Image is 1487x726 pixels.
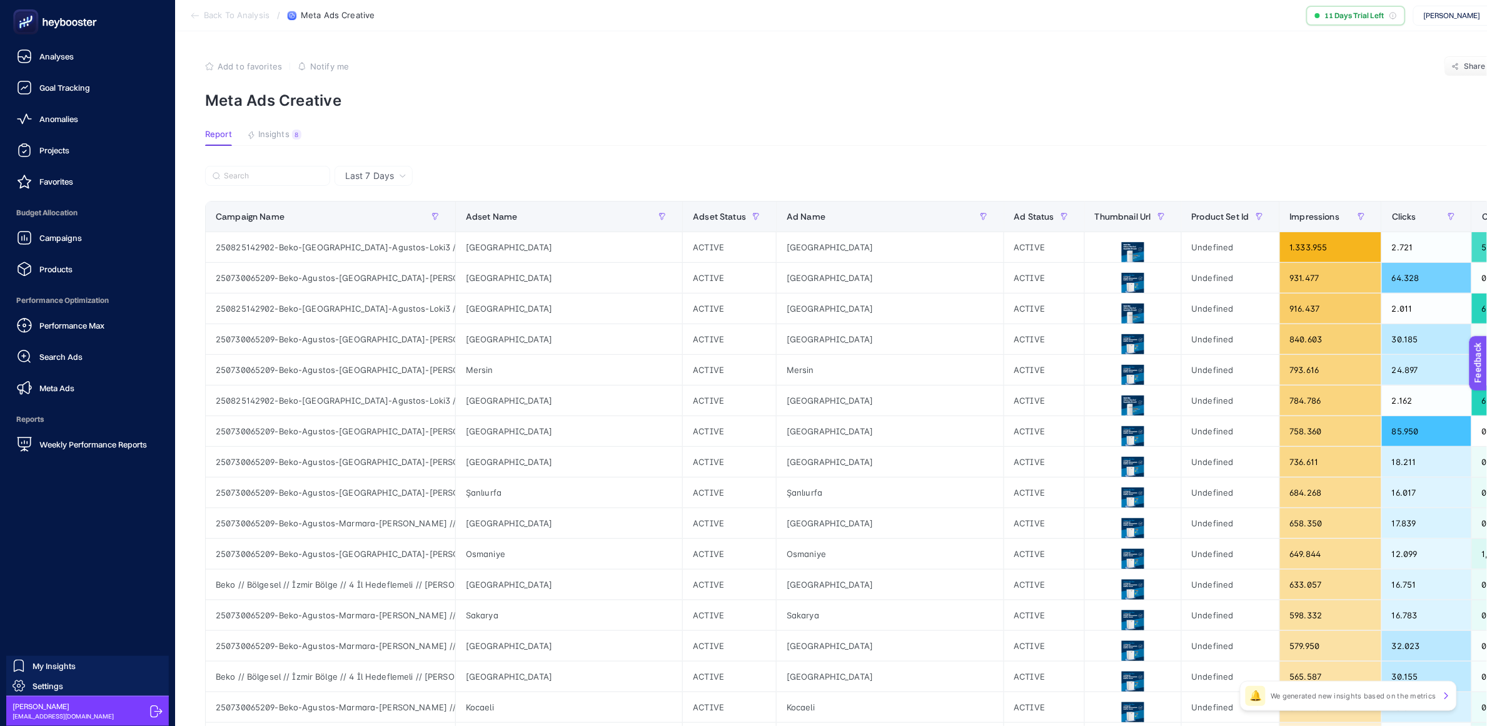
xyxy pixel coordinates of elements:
[39,51,74,61] span: Analyses
[206,232,455,262] div: 250825142902-Beko-[GEOGRAPHIC_DATA]-Agustos-Loki3 // Beko // Bölgesel // İzmir Bölge 1 İl Hedefle...
[205,61,282,71] button: Add to favorites
[1382,324,1471,354] div: 30.185
[206,570,455,600] div: Beko // Bölgesel // İzmir Bölge // 4 İl Hedeflemeli // [PERSON_NAME] // Facebook + Instagram // O...
[10,376,165,401] a: Meta Ads
[683,263,776,293] div: ACTIVE
[1004,662,1084,692] div: ACTIVE
[1182,692,1279,722] div: Undefined
[683,232,776,262] div: ACTIVE
[1382,570,1471,600] div: 16.751
[39,83,90,93] span: Goal Tracking
[310,61,349,71] span: Notify me
[13,712,114,721] span: [EMAIL_ADDRESS][DOMAIN_NAME]
[683,294,776,324] div: ACTIVE
[1182,539,1279,569] div: Undefined
[10,169,165,194] a: Favorites
[1004,416,1084,446] div: ACTIVE
[216,212,285,222] span: Campaign Name
[206,324,455,354] div: 250730065209-Beko-Agustos-[GEOGRAPHIC_DATA]-[PERSON_NAME] // Beko // Bölgesel // Adana Bölge // 4...
[206,294,455,324] div: 250825142902-Beko-[GEOGRAPHIC_DATA]-Agustos-Loki3 // Beko // Bölgesel // Ankara Bölge 1 İl Hedefl...
[6,656,169,676] a: My Insights
[39,114,78,124] span: Anomalies
[683,355,776,385] div: ACTIVE
[33,661,76,671] span: My Insights
[1004,631,1084,661] div: ACTIVE
[777,539,1003,569] div: Osmaniye
[258,130,290,140] span: Insights
[1004,692,1084,722] div: ACTIVE
[456,631,682,661] div: [GEOGRAPHIC_DATA]
[345,170,394,182] span: Last 7 Days
[1382,631,1471,661] div: 32.023
[456,324,682,354] div: [GEOGRAPHIC_DATA]
[777,416,1003,446] div: [GEOGRAPHIC_DATA]
[777,631,1003,661] div: [GEOGRAPHIC_DATA]
[1280,386,1381,416] div: 784.786
[1004,447,1084,477] div: ACTIVE
[1280,355,1381,385] div: 793.616
[206,263,455,293] div: 250730065209-Beko-Agustos-[GEOGRAPHIC_DATA]-[PERSON_NAME] // Beko // Bölgesel // Ankara Bölge // ...
[39,176,73,187] span: Favorites
[10,225,165,250] a: Campaigns
[683,662,776,692] div: ACTIVE
[1182,570,1279,600] div: Undefined
[1382,539,1471,569] div: 12.099
[1004,539,1084,569] div: ACTIVE
[683,539,776,569] div: ACTIVE
[206,692,455,722] div: 250730065209-Beko-Agustos-Marmara-[PERSON_NAME] // Beko // Bölgesel // Marmara & Batı Karadeniz B...
[10,257,165,282] a: Products
[39,233,82,243] span: Campaigns
[301,11,375,21] span: Meta Ads Creative
[1382,386,1471,416] div: 2.162
[10,344,165,369] a: Search Ads
[39,383,74,393] span: Meta Ads
[206,662,455,692] div: Beko // Bölgesel // İzmir Bölge // 4 İl Hedeflemeli // [PERSON_NAME] // Facebook + Instagram // O...
[456,355,682,385] div: Mersin
[777,324,1003,354] div: [GEOGRAPHIC_DATA]
[456,662,682,692] div: [GEOGRAPHIC_DATA]
[777,386,1003,416] div: [GEOGRAPHIC_DATA]
[1004,263,1084,293] div: ACTIVE
[1464,61,1486,71] span: Share
[206,508,455,538] div: 250730065209-Beko-Agustos-Marmara-[PERSON_NAME] // Beko // Bölgesel // Marmara & Batı Karadeniz B...
[1004,600,1084,630] div: ACTIVE
[1290,212,1340,222] span: Impressions
[1182,447,1279,477] div: Undefined
[456,539,682,569] div: Osmaniye
[1182,263,1279,293] div: Undefined
[777,355,1003,385] div: Mersin
[456,570,682,600] div: [GEOGRAPHIC_DATA]
[456,600,682,630] div: Sakarya
[1382,662,1471,692] div: 30.155
[1382,355,1471,385] div: 24.897
[683,692,776,722] div: ACTIVE
[683,386,776,416] div: ACTIVE
[1182,508,1279,538] div: Undefined
[787,212,825,222] span: Ad Name
[39,264,73,274] span: Products
[1182,232,1279,262] div: Undefined
[683,478,776,508] div: ACTIVE
[683,324,776,354] div: ACTIVE
[206,416,455,446] div: 250730065209-Beko-Agustos-[GEOGRAPHIC_DATA]-[PERSON_NAME] // Beko // Bölgesel // İstanbul Bölge /...
[456,386,682,416] div: [GEOGRAPHIC_DATA]
[39,320,104,330] span: Performance Max
[10,288,165,313] span: Performance Optimization
[1280,539,1381,569] div: 649.844
[456,447,682,477] div: [GEOGRAPHIC_DATA]
[1004,294,1084,324] div: ACTIVE
[1182,355,1279,385] div: Undefined
[777,600,1003,630] div: Sakarya
[683,570,776,600] div: ACTIVE
[1280,263,1381,293] div: 931.477
[1280,662,1381,692] div: 565.587
[206,355,455,385] div: 250730065209-Beko-Agustos-[GEOGRAPHIC_DATA]-[PERSON_NAME] // Beko // Bölgesel // Adana Bölge // 4...
[456,692,682,722] div: Kocaeli
[777,294,1003,324] div: [GEOGRAPHIC_DATA]
[13,702,114,712] span: [PERSON_NAME]
[456,263,682,293] div: [GEOGRAPHIC_DATA]
[10,200,165,225] span: Budget Allocation
[39,352,83,362] span: Search Ads
[10,75,165,100] a: Goal Tracking
[1014,212,1054,222] span: Ad Status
